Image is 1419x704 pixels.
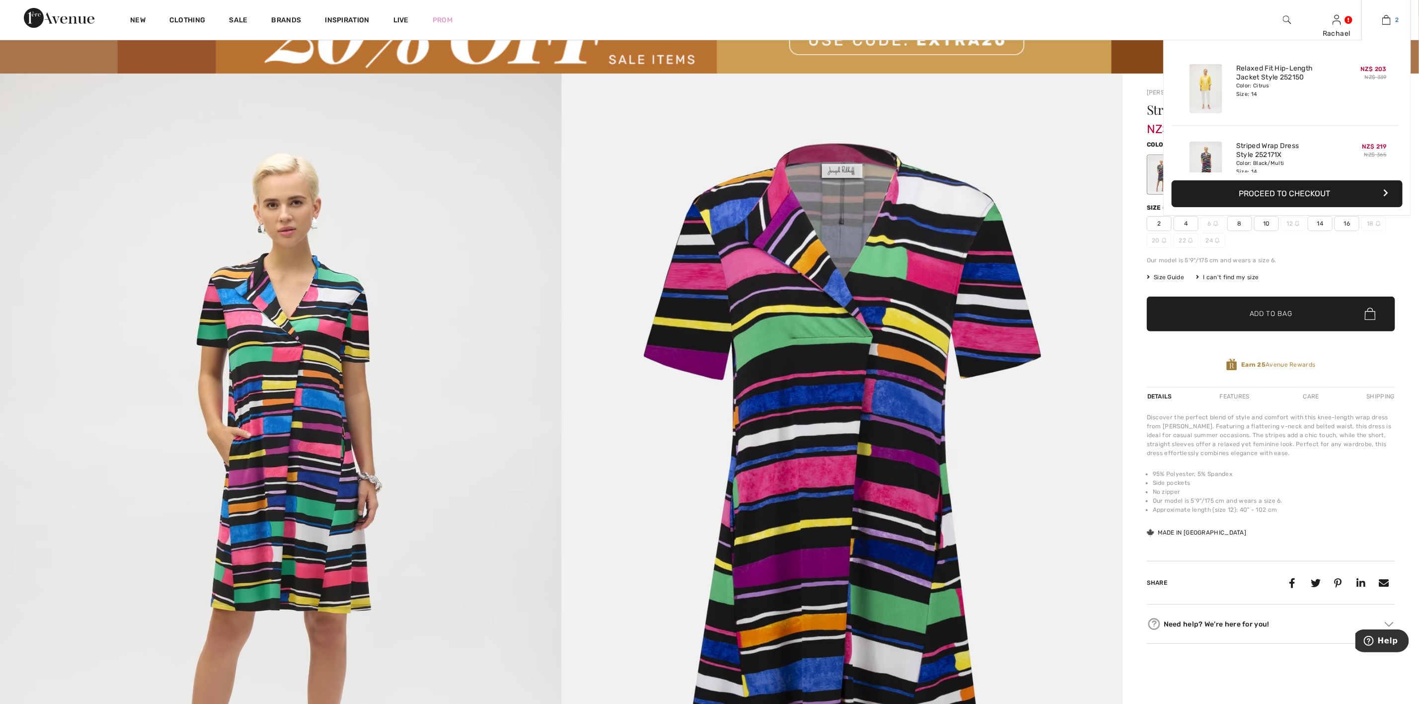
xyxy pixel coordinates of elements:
div: Black/Multi [1148,156,1174,193]
h1: Striped Wrap Dress Style 252171x [1147,103,1354,116]
li: Approximate length (size 12): 40" - 102 cm [1153,505,1395,514]
span: 4 [1174,216,1198,231]
div: Features [1211,388,1258,405]
s: NZ$ 339 [1365,74,1387,80]
a: Relaxed Fit Hip-Length Jacket Style 252150 [1236,64,1334,82]
a: 2 [1362,14,1411,26]
img: ring-m.svg [1213,221,1218,226]
a: Live [393,15,409,25]
div: Discover the perfect blend of style and comfort with this knee-length wrap dress from [PERSON_NAM... [1147,413,1395,458]
img: Relaxed Fit Hip-Length Jacket Style 252150 [1190,64,1222,113]
div: Shipping [1364,388,1395,405]
span: Avenue Rewards [1241,360,1315,369]
iframe: Opens a widget where you can find more information [1355,629,1409,654]
span: 2 [1147,216,1172,231]
img: My Info [1333,14,1341,26]
span: NZ$ 219 [1147,112,1193,136]
a: Clothing [169,16,205,26]
a: New [130,16,146,26]
img: Arrow2.svg [1385,622,1394,627]
span: 14 [1308,216,1333,231]
span: 24 [1200,233,1225,248]
img: ring-m.svg [1215,238,1220,243]
s: NZ$ 365 [1364,152,1387,158]
div: I can't find my size [1196,273,1259,282]
div: Need help? We're here for you! [1147,617,1395,631]
li: 95% Polyester, 5% Spandex [1153,469,1395,478]
span: 6 [1200,216,1225,231]
img: ring-m.svg [1295,221,1300,226]
span: 2 [1396,15,1399,24]
li: Side pockets [1153,478,1395,487]
img: Avenue Rewards [1226,358,1237,372]
span: NZ$ 219 [1362,143,1387,150]
span: Color: [1147,141,1170,148]
span: 8 [1227,216,1252,231]
div: Details [1147,388,1175,405]
span: 12 [1281,216,1306,231]
strong: Earn 25 [1241,361,1266,368]
a: Sale [229,16,247,26]
span: Size Guide [1147,273,1184,282]
li: No zipper [1153,487,1395,496]
div: Color: Black/Multi Size: 14 [1236,159,1334,175]
img: 1ère Avenue [24,8,94,28]
img: search the website [1283,14,1291,26]
span: NZ$ 203 [1361,66,1387,73]
a: Prom [433,15,452,25]
button: Add to Bag [1147,297,1395,331]
span: 10 [1254,216,1279,231]
span: 20 [1147,233,1172,248]
span: 22 [1174,233,1198,248]
img: Striped Wrap Dress Style 252171X [1190,142,1222,191]
div: Color: Citrus Size: 14 [1236,82,1334,98]
span: 16 [1335,216,1359,231]
button: Proceed to Checkout [1172,180,1403,207]
img: ring-m.svg [1376,221,1381,226]
div: Size ([GEOGRAPHIC_DATA]/[GEOGRAPHIC_DATA]): [1147,203,1313,212]
div: Made in [GEOGRAPHIC_DATA] [1147,528,1247,537]
div: Care [1295,388,1328,405]
img: ring-m.svg [1188,238,1193,243]
div: Rachael [1312,28,1361,39]
div: Our model is 5'9"/175 cm and wears a size 6. [1147,256,1395,265]
li: Our model is 5'9"/175 cm and wears a size 6. [1153,496,1395,505]
a: [PERSON_NAME] [1147,89,1196,96]
img: My Bag [1382,14,1391,26]
a: Striped Wrap Dress Style 252171X [1236,142,1334,159]
span: Inspiration [325,16,369,26]
a: Sign In [1333,15,1341,24]
span: 18 [1361,216,1386,231]
img: Bag.svg [1365,308,1376,320]
span: Add to Bag [1250,309,1292,319]
a: Brands [272,16,301,26]
img: ring-m.svg [1162,238,1167,243]
span: Share [1147,579,1168,586]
